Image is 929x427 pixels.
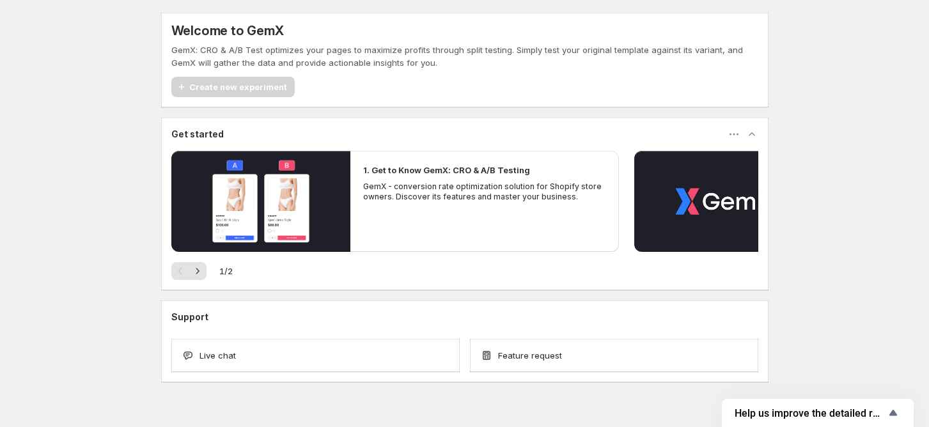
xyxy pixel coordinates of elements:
[171,311,208,323] h3: Support
[171,23,284,38] h5: Welcome to GemX
[171,128,224,141] h3: Get started
[219,265,233,277] span: 1 / 2
[735,405,901,421] button: Show survey - Help us improve the detailed report for A/B campaigns
[199,349,236,362] span: Live chat
[498,349,562,362] span: Feature request
[735,407,886,419] span: Help us improve the detailed report for A/B campaigns
[171,43,758,69] p: GemX: CRO & A/B Test optimizes your pages to maximize profits through split testing. Simply test ...
[363,164,530,176] h2: 1. Get to Know GemX: CRO & A/B Testing
[363,182,606,202] p: GemX - conversion rate optimization solution for Shopify store owners. Discover its features and ...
